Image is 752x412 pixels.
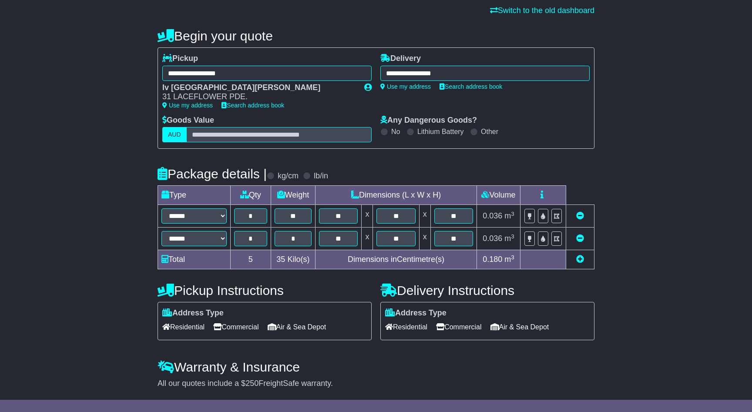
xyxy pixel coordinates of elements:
label: Any Dangerous Goods? [380,116,477,125]
td: Total [158,250,231,269]
span: Air & Sea Depot [268,320,326,334]
td: Weight [271,186,316,205]
td: x [362,228,373,250]
label: lb/in [314,171,328,181]
td: x [419,228,430,250]
a: Search address book [222,102,284,109]
td: Dimensions (L x W x H) [316,186,477,205]
label: No [391,127,400,136]
a: Remove this item [576,234,584,243]
label: Pickup [162,54,198,64]
td: x [419,205,430,228]
h4: Pickup Instructions [158,283,372,298]
h4: Delivery Instructions [380,283,594,298]
label: Lithium Battery [417,127,464,136]
span: 250 [245,379,258,388]
div: 31 LACEFLOWER PDE. [162,92,356,102]
sup: 3 [511,254,514,261]
a: Use my address [162,102,213,109]
span: 0.036 [483,211,502,220]
label: kg/cm [278,171,299,181]
span: Commercial [213,320,258,334]
label: Other [481,127,498,136]
div: Iv [GEOGRAPHIC_DATA][PERSON_NAME] [162,83,356,93]
h4: Warranty & Insurance [158,360,594,374]
label: Goods Value [162,116,214,125]
td: Type [158,186,231,205]
a: Add new item [576,255,584,264]
h4: Begin your quote [158,29,594,43]
sup: 3 [511,211,514,217]
label: Address Type [385,308,446,318]
span: 0.180 [483,255,502,264]
a: Search address book [440,83,502,90]
span: Air & Sea Depot [490,320,549,334]
div: All our quotes include a $ FreightSafe warranty. [158,379,594,389]
sup: 3 [511,233,514,240]
span: 0.036 [483,234,502,243]
td: Dimensions in Centimetre(s) [316,250,477,269]
a: Use my address [380,83,431,90]
label: AUD [162,127,187,142]
span: Residential [162,320,205,334]
span: m [504,211,514,220]
a: Switch to the old dashboard [490,6,594,15]
span: m [504,234,514,243]
h4: Package details | [158,167,267,181]
a: Remove this item [576,211,584,220]
td: x [362,205,373,228]
span: Commercial [436,320,481,334]
span: 35 [276,255,285,264]
span: Residential [385,320,427,334]
label: Delivery [380,54,421,64]
label: Address Type [162,308,224,318]
td: Qty [231,186,271,205]
td: Volume [477,186,520,205]
td: Kilo(s) [271,250,316,269]
span: m [504,255,514,264]
td: 5 [231,250,271,269]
